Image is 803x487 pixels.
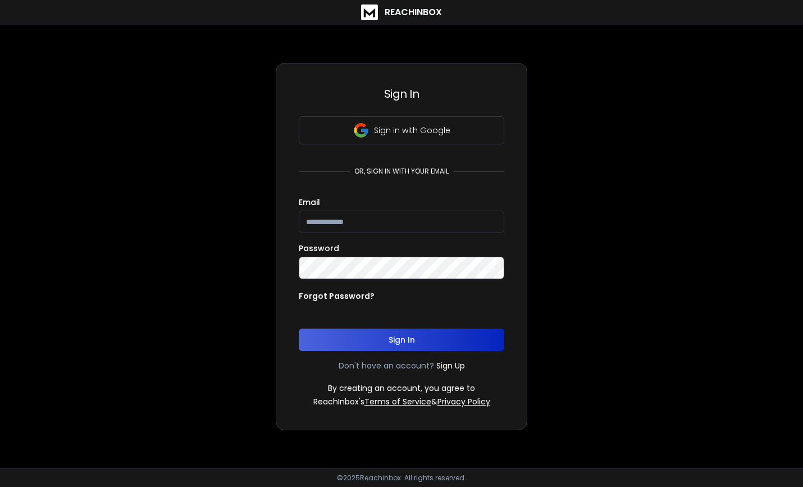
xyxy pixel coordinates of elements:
[374,125,450,136] p: Sign in with Google
[361,4,378,20] img: logo
[339,360,434,371] p: Don't have an account?
[299,244,339,252] label: Password
[350,167,453,176] p: or, sign in with your email
[328,383,475,394] p: By creating an account, you agree to
[299,290,375,302] p: Forgot Password?
[299,116,504,144] button: Sign in with Google
[385,6,442,19] h1: ReachInbox
[337,474,466,483] p: © 2025 Reachinbox. All rights reserved.
[436,360,465,371] a: Sign Up
[364,396,431,407] a: Terms of Service
[299,329,504,351] button: Sign In
[299,86,504,102] h3: Sign In
[361,4,442,20] a: ReachInbox
[437,396,490,407] a: Privacy Policy
[313,396,490,407] p: ReachInbox's &
[299,198,320,206] label: Email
